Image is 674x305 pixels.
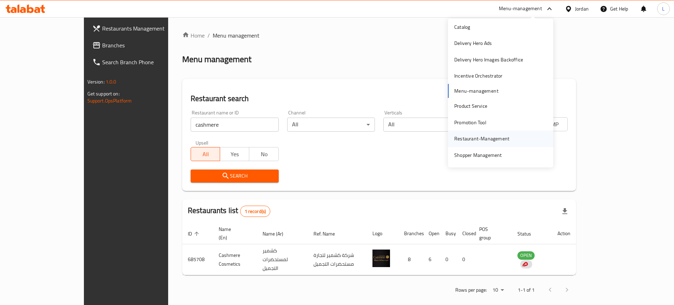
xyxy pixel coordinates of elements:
[479,225,503,242] span: POS group
[383,118,471,132] div: All
[207,31,210,40] li: /
[196,172,273,180] span: Search
[194,149,217,159] span: All
[252,149,276,159] span: No
[219,225,249,242] span: Name (En)
[517,251,535,259] span: OPEN
[454,102,487,110] div: Product Service
[440,223,457,244] th: Busy
[102,41,191,49] span: Branches
[398,244,423,275] td: 8
[188,205,270,217] h2: Restaurants list
[308,244,366,275] td: شركة كشمير لتجارة مستحضرات التجميل
[213,31,259,40] span: Menu management
[191,170,279,183] button: Search
[367,223,398,244] th: Logo
[457,244,474,275] td: 0
[423,244,440,275] td: 6
[517,230,540,238] span: Status
[517,251,535,260] div: OPEN
[191,93,568,104] h2: Restaurant search
[454,135,509,142] div: Restaurant-Management
[102,24,191,33] span: Restaurants Management
[454,72,502,80] div: Incentive Orchestrator
[455,286,487,294] p: Rows per page:
[454,23,470,31] div: Catalog
[398,223,423,244] th: Branches
[196,140,209,145] label: Upsell
[372,250,390,267] img: Cashmere Cosmetics
[454,151,502,159] div: Shopper Management
[87,54,197,71] a: Search Branch Phone
[87,89,120,98] span: Get support on:
[423,223,440,244] th: Open
[313,230,344,238] span: Ref. Name
[454,39,492,47] div: Delivery Hero Ads
[220,147,249,161] button: Yes
[518,286,535,294] p: 1-1 of 1
[490,285,507,296] div: Rows per page:
[522,261,528,267] img: delivery hero logo
[188,230,201,238] span: ID
[440,244,457,275] td: 0
[191,118,279,132] input: Search for restaurant name or ID..
[87,77,105,86] span: Version:
[257,244,308,275] td: كشمير لمستحضرات التجميل
[106,77,117,86] span: 1.0.0
[213,244,257,275] td: Cashmere Cosmetics
[287,118,375,132] div: All
[240,208,270,215] span: 1 record(s)
[552,223,576,244] th: Action
[223,149,246,159] span: Yes
[662,5,665,13] span: L
[182,223,576,275] table: enhanced table
[102,58,191,66] span: Search Branch Phone
[263,230,292,238] span: Name (Ar)
[457,223,474,244] th: Closed
[87,20,197,37] a: Restaurants Management
[182,31,576,40] nav: breadcrumb
[575,5,589,13] div: Jordan
[87,96,132,105] a: Support.OpsPlatform
[182,244,213,275] td: 685708
[454,119,486,126] div: Promotion Tool
[191,147,220,161] button: All
[182,54,251,65] h2: Menu management
[454,56,523,64] div: Delivery Hero Images Backoffice
[556,203,573,220] div: Export file
[87,37,197,54] a: Branches
[520,260,532,268] div: Indicates that the vendor menu management has been moved to DH Catalog service
[499,5,542,13] div: Menu-management
[249,147,278,161] button: No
